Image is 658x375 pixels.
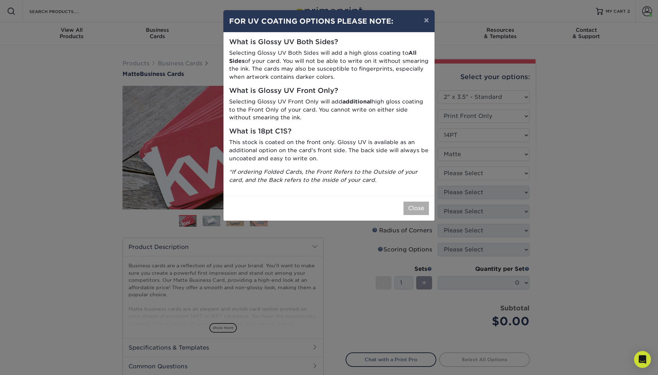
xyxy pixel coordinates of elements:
i: *If ordering Folded Cards, the Front Refers to the Outside of your card, and the Back refers to t... [229,168,418,183]
div: Open Intercom Messenger [634,351,651,368]
h5: What is Glossy UV Front Only? [229,87,429,95]
p: This stock is coated on the front only. Glossy UV is available as an additional option on the car... [229,138,429,162]
strong: additional [342,98,372,105]
p: Selecting Glossy UV Both Sides will add a high gloss coating to of your card. You will not be abl... [229,49,429,81]
button: Close [403,202,429,215]
h4: FOR UV COATING OPTIONS PLEASE NOTE: [229,16,429,26]
h5: What is Glossy UV Both Sides? [229,38,429,46]
button: × [418,10,435,30]
p: Selecting Glossy UV Front Only will add high gloss coating to the Front Only of your card. You ca... [229,98,429,122]
h5: What is 18pt C1S? [229,127,429,136]
strong: All Sides [229,49,417,64]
